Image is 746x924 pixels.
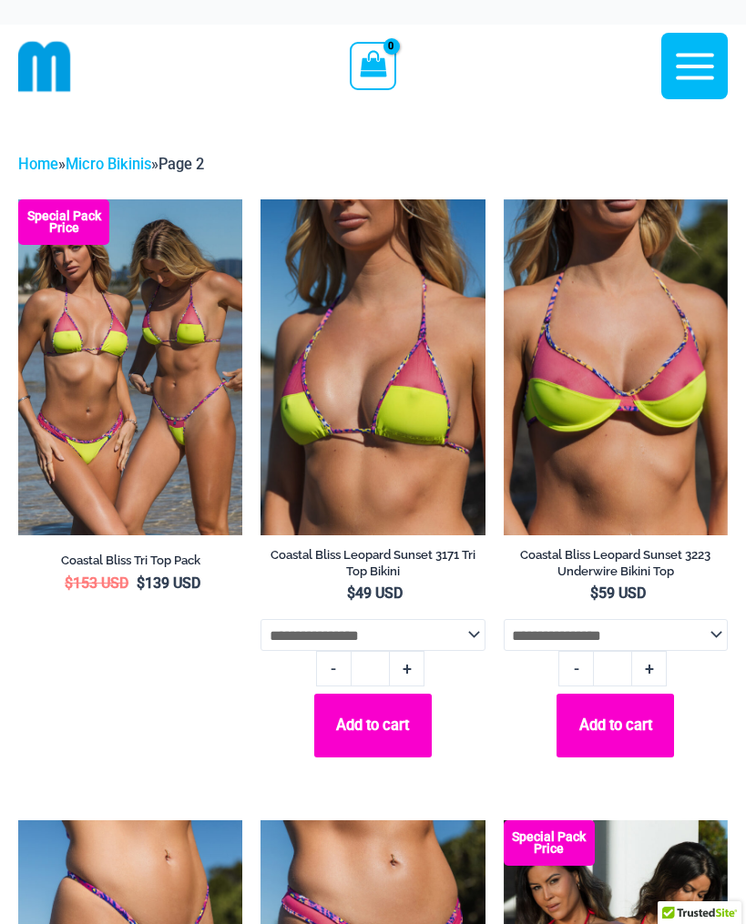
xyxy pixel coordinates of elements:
[314,694,432,758] button: Add to cart
[504,831,595,855] b: Special Pack Price
[632,651,667,686] a: +
[18,156,58,173] a: Home
[350,42,396,89] a: View Shopping Cart, empty
[558,651,593,686] a: -
[65,574,73,592] span: $
[590,584,646,602] bdi: 59 USD
[390,651,424,686] a: +
[137,574,200,592] bdi: 139 USD
[557,694,674,758] button: Add to cart
[593,651,632,686] input: Product quantity
[18,199,242,535] img: Coastal Bliss Leopard Sunset Tri Top Pack
[66,156,151,173] a: Micro Bikinis
[18,553,242,574] a: Coastal Bliss Tri Top Pack
[347,584,403,602] bdi: 49 USD
[504,199,728,535] img: Coastal Bliss Leopard Sunset 3223 Underwire Top 01
[18,199,242,535] a: Coastal Bliss Leopard Sunset Tri Top Pack Coastal Bliss Leopard Sunset Tri Top Pack BCoastal Blis...
[504,547,728,584] a: Coastal Bliss Leopard Sunset 3223 Underwire Bikini Top
[590,584,598,602] span: $
[261,547,485,578] h2: Coastal Bliss Leopard Sunset 3171 Tri Top Bikini
[18,156,204,173] span: » »
[18,210,109,234] b: Special Pack Price
[65,574,128,592] bdi: 153 USD
[261,547,485,584] a: Coastal Bliss Leopard Sunset 3171 Tri Top Bikini
[261,199,485,535] img: Coastal Bliss Leopard Sunset 3171 Tri Top 01
[504,547,728,578] h2: Coastal Bliss Leopard Sunset 3223 Underwire Bikini Top
[261,199,485,535] a: Coastal Bliss Leopard Sunset 3171 Tri Top 01Coastal Bliss Leopard Sunset 3171 Tri Top 4371 Thong ...
[137,574,145,592] span: $
[351,651,390,686] input: Product quantity
[18,40,71,93] img: cropped mm emblem
[316,651,351,686] a: -
[504,199,728,535] a: Coastal Bliss Leopard Sunset 3223 Underwire Top 01Coastal Bliss Leopard Sunset 3223 Underwire Top...
[347,584,355,602] span: $
[158,156,204,173] span: Page 2
[18,553,242,568] h2: Coastal Bliss Tri Top Pack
